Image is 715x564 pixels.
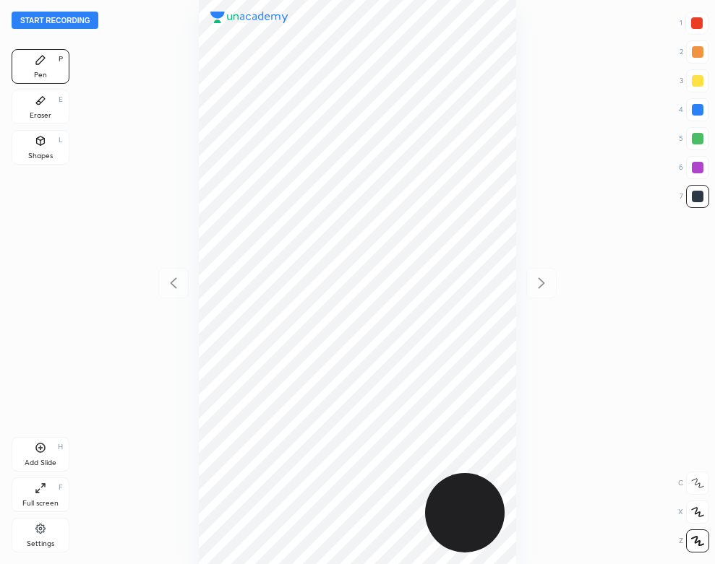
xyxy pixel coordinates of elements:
div: P [59,56,63,63]
div: Pen [34,71,47,79]
div: Add Slide [25,459,56,467]
button: Start recording [12,12,98,29]
div: 7 [680,185,709,208]
div: 6 [679,156,709,179]
div: Z [679,529,709,552]
div: Settings [27,540,54,547]
div: L [59,136,63,144]
div: X [678,500,709,524]
div: 1 [680,12,708,35]
div: Eraser [30,112,51,119]
div: 4 [679,98,709,121]
div: H [58,443,63,451]
div: 3 [680,69,709,92]
div: Shapes [28,152,53,160]
div: Full screen [22,500,59,507]
img: logo.38c385cc.svg [210,12,288,23]
div: F [59,484,63,491]
div: E [59,96,63,103]
div: 5 [679,127,709,150]
div: C [678,472,709,495]
div: 2 [680,40,709,64]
